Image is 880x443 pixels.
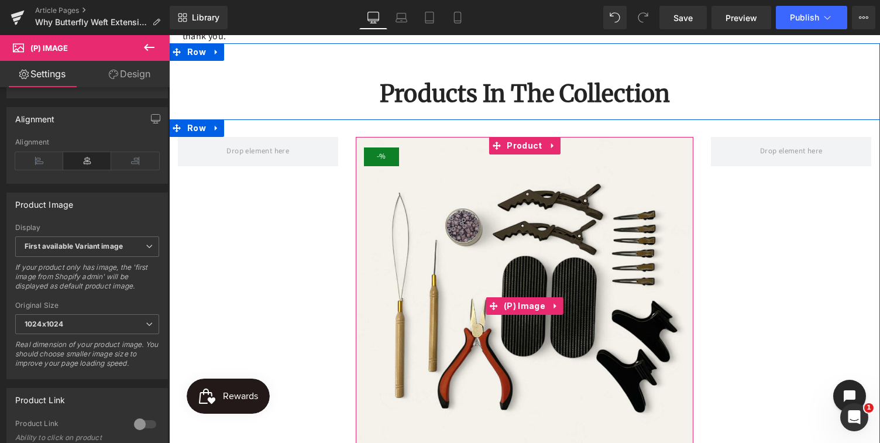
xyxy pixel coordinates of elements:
a: New Library [170,6,228,29]
span: Product [335,102,376,119]
b: 1024x1024 [25,320,63,328]
iframe: Intercom live chat [840,403,868,431]
div: If your product only has image, the 'first image from Shopify admin' will be displayed as default... [15,263,159,298]
span: (P) Image [30,43,68,53]
a: Desktop [359,6,387,29]
a: Expand / Collapse [40,84,55,102]
button: Publish [776,6,847,29]
span: Row [15,8,40,26]
button: Undo [603,6,627,29]
a: Design [87,61,172,87]
a: Preview [711,6,771,29]
div: Product Image [15,193,73,210]
div: Real dimension of your product image. You should choose smaller image size to improve your page l... [15,340,159,376]
button: More [852,6,875,29]
span: Why Butterfly Weft Extensions Are Perfect for Fine Hair (And Everyone Else Too!) [35,18,147,27]
a: Expand / Collapse [379,262,394,280]
div: Original Size [15,301,159,310]
span: - [208,116,210,128]
button: Redo [631,6,655,29]
div: Alignment [15,108,55,124]
iframe: Button to open loyalty program pop-up [18,344,101,379]
span: (P) Image [332,262,379,280]
span: Publish [790,13,819,22]
span: % [210,116,216,126]
a: Laptop [387,6,415,29]
a: Mobile [444,6,472,29]
a: Expand / Collapse [376,102,391,119]
a: Tablet [415,6,444,29]
div: Product Link [15,389,65,405]
a: Expand / Collapse [40,8,55,26]
h2: Products In The Collection [9,43,702,74]
span: Library [192,12,219,23]
div: Alignment [15,138,159,146]
span: 1 [864,403,874,413]
span: Preview [726,12,757,24]
span: Save [673,12,693,24]
b: First available Variant image [25,242,123,250]
div: Display [15,224,159,232]
div: Product Link [15,419,122,431]
span: Row [15,84,40,102]
a: Article Pages [35,6,170,15]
